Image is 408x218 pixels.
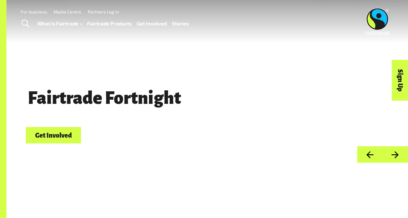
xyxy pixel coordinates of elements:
[357,146,383,163] button: Previous
[137,19,167,28] a: Get Involved
[365,8,390,35] img: Fairtrade Australia New Zealand logo
[383,146,408,163] button: Next
[21,9,47,14] a: For business
[26,113,327,125] p: [DATE] - [DATE]
[88,9,119,14] a: Partners Log In
[172,19,189,28] a: Stories
[26,127,81,143] a: Get Involved
[54,9,81,14] a: Media Centre
[37,19,82,28] a: What is Fairtrade
[87,19,132,28] a: Fairtrade Products
[17,16,33,32] a: Toggle Search
[26,89,183,108] span: Fairtrade Fortnight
